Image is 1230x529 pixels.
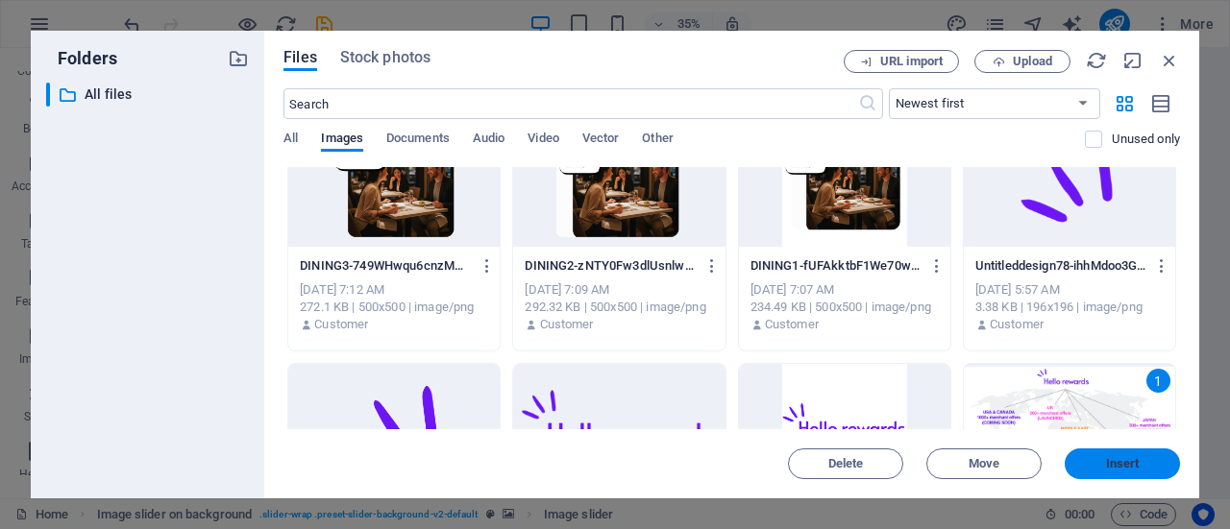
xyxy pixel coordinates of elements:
div: ​ [46,83,50,107]
div: [DATE] 7:07 AM [750,281,939,299]
p: All files [85,84,213,106]
div: 234.49 KB | 500x500 | image/png [750,299,939,316]
div: [DATE] 7:09 AM [525,281,713,299]
span: Vector [582,127,620,154]
button: Insert [1065,448,1180,479]
button: Upload [974,50,1070,73]
button: Delete [788,448,903,479]
span: Video [528,127,558,154]
p: Folders [46,46,117,71]
p: Customer [314,316,368,333]
span: Move [969,458,999,469]
p: DINING2-zNTY0Fw3dlUsnlwc13-CfQ.png [525,257,696,275]
span: Images [321,127,363,154]
p: Customer [765,316,819,333]
span: Stock photos [340,46,430,69]
span: Audio [473,127,504,154]
span: Delete [828,458,864,469]
button: Move [926,448,1042,479]
span: Upload [1013,56,1052,67]
div: [DATE] 7:12 AM [300,281,488,299]
p: Customer [540,316,594,333]
span: All [283,127,298,154]
div: 1 [1146,369,1170,393]
input: Search [283,88,857,119]
span: URL import [880,56,943,67]
span: Other [642,127,673,154]
i: Create new folder [228,48,249,69]
i: Close [1159,50,1180,71]
i: Reload [1086,50,1107,71]
p: Displays only files that are not in use on the website. Files added during this session can still... [1112,131,1180,148]
div: 292.32 KB | 500x500 | image/png [525,299,713,316]
span: Files [283,46,317,69]
div: 3.38 KB | 196x196 | image/png [975,299,1164,316]
p: Untitleddesign78-ihhMdoo3GjaKPI6T2hMcrg-jJyA3afpbYMRnUYvifLYIg.png [975,257,1146,275]
div: [DATE] 5:57 AM [975,281,1164,299]
p: Customer [990,316,1044,333]
i: Minimize [1122,50,1144,71]
span: Insert [1106,458,1140,469]
div: 272.1 KB | 500x500 | image/png [300,299,488,316]
p: DINING1-fUFAkktbF1We70wtl61GkA.png [750,257,922,275]
span: Documents [386,127,450,154]
button: URL import [844,50,959,73]
p: DINING3-749WHwqu6cnzMZPxH_4egA.png [300,257,471,275]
